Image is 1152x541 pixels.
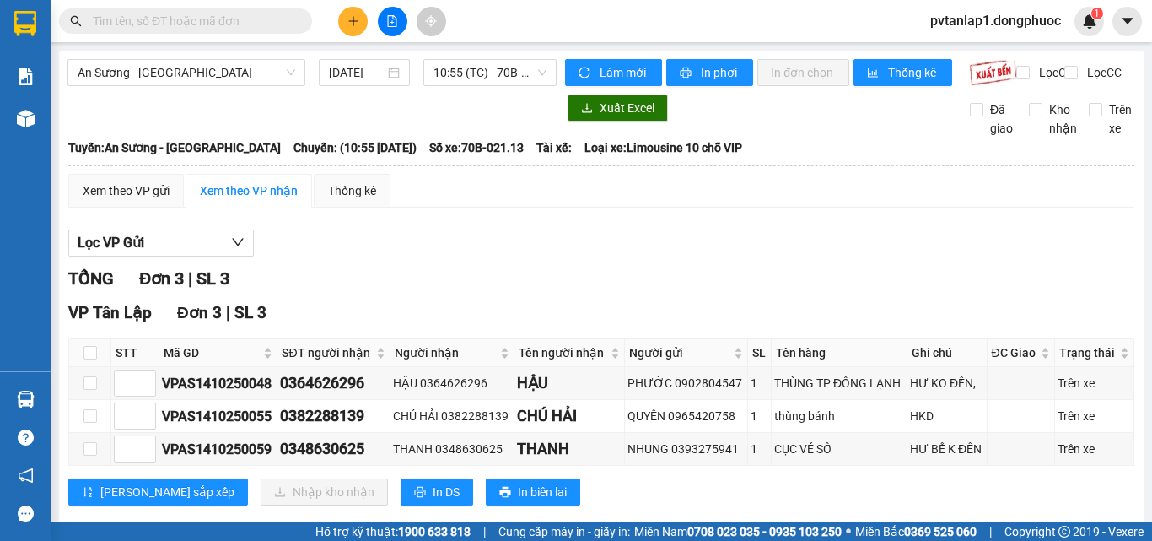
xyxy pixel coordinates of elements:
div: THÙNG TP ĐÔNG LẠNH [774,374,904,392]
button: downloadNhập kho nhận [261,479,388,506]
td: HẬU [514,367,624,400]
div: HƯ KO ĐỀN, [910,374,983,392]
span: Lọc CC [1080,63,1124,82]
div: 0348630625 [280,437,386,461]
td: CHÚ HẢI [514,400,624,433]
span: SL 3 [196,268,229,289]
span: Đã giao [983,100,1020,138]
div: THANH [517,437,621,461]
img: warehouse-icon [17,110,35,127]
span: | [226,303,230,322]
sup: 1 [1091,8,1103,19]
span: 1 [1094,8,1100,19]
span: Miền Bắc [855,522,977,541]
div: HẬU [517,371,621,395]
img: logo-vxr [14,11,36,36]
span: search [70,15,82,27]
div: HƯ BỂ K ĐỀN [910,440,983,458]
button: syncLàm mới [565,59,662,86]
span: An Sương - Tân Biên [78,60,295,85]
td: VPAS1410250059 [159,433,277,466]
span: printer [499,486,511,500]
div: QUYÊN 0965420758 [627,407,746,425]
span: In phơi [701,63,740,82]
span: Số xe: 70B-021.13 [429,138,524,157]
div: CHÚ HẢI 0382288139 [393,407,512,425]
strong: 0708 023 035 - 0935 103 250 [687,525,842,538]
div: HKD [910,407,983,425]
button: printerIn DS [401,479,473,506]
span: Miền Nam [634,522,842,541]
div: CHÚ HẢI [517,404,621,428]
span: sync [579,67,593,80]
button: caret-down [1112,7,1142,36]
input: 14/10/2025 [329,63,385,82]
img: solution-icon [17,68,35,85]
span: Mã GD [164,344,260,362]
button: bar-chartThống kê [853,59,952,86]
td: VPAS1410250055 [159,400,277,433]
th: SL [748,339,772,367]
span: bar-chart [867,67,881,80]
span: sort-ascending [82,486,94,500]
span: Trạng thái [1059,344,1117,362]
button: file-add [378,7,407,36]
span: Kho nhận [1042,100,1084,138]
div: VPAS1410250048 [162,373,274,394]
b: Tuyến: An Sương - [GEOGRAPHIC_DATA] [68,141,281,154]
span: Thống kê [888,63,939,82]
div: 1 [751,374,768,392]
th: Ghi chú [907,339,987,367]
div: Trên xe [1058,440,1131,458]
span: Lọc CR [1032,63,1076,82]
span: Người nhận [395,344,498,362]
span: down [231,235,245,249]
span: SĐT người nhận [282,344,372,362]
span: In biên lai [518,483,567,501]
td: THANH [514,433,624,466]
span: In DS [433,483,460,501]
div: NHUNG 0393275941 [627,440,746,458]
span: copyright [1058,526,1070,538]
span: VP Tân Lập [68,303,152,322]
span: Đơn 3 [139,268,184,289]
div: Trên xe [1058,407,1131,425]
img: warehouse-icon [17,391,35,408]
span: | [483,522,486,541]
input: Tìm tên, số ĐT hoặc mã đơn [93,12,292,30]
span: Cung cấp máy in - giấy in: [498,522,630,541]
div: 1 [751,407,768,425]
div: Xem theo VP nhận [200,181,298,200]
th: STT [111,339,159,367]
span: Loại xe: Limousine 10 chỗ VIP [584,138,742,157]
button: Lọc VP Gửi [68,230,254,257]
button: aim [417,7,446,36]
span: notification [18,468,34,484]
span: 10:55 (TC) - 70B-021.13 [433,60,546,85]
span: printer [414,486,426,500]
div: 1 [751,440,768,458]
div: 0364626296 [280,371,386,395]
span: pvtanlap1.dongphuoc [917,10,1074,31]
span: download [581,102,593,116]
span: Lọc VP Gửi [78,232,144,253]
span: caret-down [1120,14,1135,29]
span: Trên xe [1102,100,1139,138]
div: THANH 0348630625 [393,440,512,458]
div: Trên xe [1058,374,1131,392]
span: Tên người nhận [519,344,606,362]
span: Làm mới [600,63,649,82]
button: printerIn phơi [666,59,753,86]
button: In đơn chọn [757,59,849,86]
span: | [989,522,992,541]
td: 0382288139 [277,400,390,433]
span: plus [347,15,359,27]
strong: 0369 525 060 [904,525,977,538]
td: VPAS1410250048 [159,367,277,400]
div: Thống kê [328,181,376,200]
div: Xem theo VP gửi [83,181,170,200]
div: thùng bánh [774,407,904,425]
button: plus [338,7,368,36]
span: Tài xế: [536,138,572,157]
span: TỔNG [68,268,114,289]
